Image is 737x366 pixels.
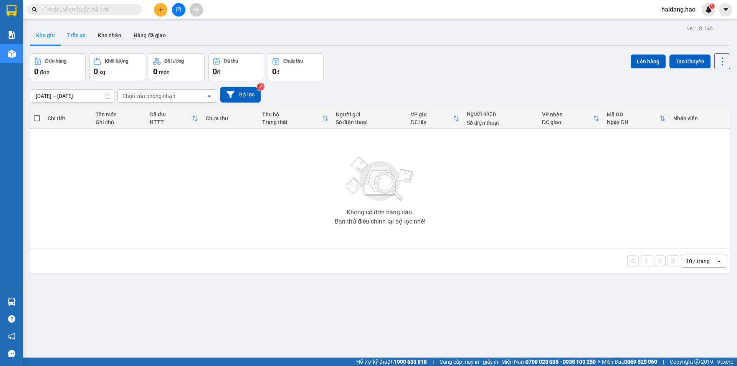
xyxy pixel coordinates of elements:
[122,92,175,100] div: Chọn văn phòng nhận
[220,87,261,103] button: Bộ lọc
[94,67,98,76] span: 0
[467,120,534,126] div: Số điện thoại
[709,3,715,9] sup: 1
[716,258,722,264] svg: open
[598,360,600,363] span: ⚪️
[45,58,66,64] div: Đơn hàng
[602,358,657,366] span: Miền Bắc
[542,119,593,125] div: ĐC giao
[262,119,322,125] div: Trạng thái
[99,69,105,75] span: kg
[631,55,666,68] button: Lên hàng
[149,53,205,81] button: Số lượng0món
[694,359,700,364] span: copyright
[411,119,453,125] div: ĐC lấy
[150,119,192,125] div: HTTT
[172,3,185,17] button: file-add
[217,69,220,75] span: đ
[159,69,170,75] span: món
[719,3,732,17] button: caret-down
[276,69,279,75] span: đ
[146,108,202,129] th: Toggle SortBy
[542,111,593,118] div: VP nhận
[262,111,322,118] div: Thu hộ
[356,358,427,366] span: Hỗ trợ kỹ thuật:
[501,358,596,366] span: Miền Nam
[224,58,238,64] div: Đã thu
[538,108,603,129] th: Toggle SortBy
[190,3,203,17] button: aim
[42,5,133,14] input: Tìm tên, số ĐT hoặc mã đơn
[394,359,427,365] strong: 1900 633 818
[72,28,321,38] li: Hotline: 02839552959
[105,58,128,64] div: Khối lượng
[8,31,16,39] img: solution-icon
[96,111,142,118] div: Tên món
[655,5,702,14] span: haidang.hao
[158,7,164,12] span: plus
[433,358,434,366] span: |
[607,111,659,118] div: Mã GD
[722,6,729,13] span: caret-down
[153,67,157,76] span: 0
[686,257,710,265] div: 10 / trang
[193,7,199,12] span: aim
[7,5,17,17] img: logo-vxr
[10,56,110,68] b: GỬI : VP Phước Long
[268,53,324,81] button: Chưa thu0đ
[440,358,499,366] span: Cung cấp máy in - giấy in:
[335,219,425,225] div: Bạn thử điều chỉnh lại bộ lọc nhé!
[687,24,713,33] div: ver 1.8.146
[48,115,88,121] div: Chi tiết
[176,7,181,12] span: file-add
[34,67,38,76] span: 0
[206,115,254,121] div: Chưa thu
[407,108,463,129] th: Toggle SortBy
[711,3,713,9] span: 1
[30,90,114,102] input: Select a date range.
[283,58,303,64] div: Chưa thu
[342,152,418,206] img: svg+xml;base64,PHN2ZyBjbGFzcz0ibGlzdC1wbHVnX19zdmciIHhtbG5zPSJodHRwOi8vd3d3LnczLm9yZy8yMDAwL3N2Zy...
[89,53,145,81] button: Khối lượng0kg
[92,26,127,45] button: Kho nhận
[663,358,664,366] span: |
[154,3,167,17] button: plus
[8,350,15,357] span: message
[8,333,15,340] span: notification
[705,6,712,13] img: icon-new-feature
[208,53,264,81] button: Đã thu0đ
[30,26,61,45] button: Kho gửi
[336,119,403,125] div: Số điện thoại
[257,83,264,91] sup: 2
[624,359,657,365] strong: 0369 525 060
[40,69,50,75] span: đơn
[206,93,212,99] svg: open
[30,53,86,81] button: Đơn hàng0đơn
[127,26,172,45] button: Hàng đã giao
[525,359,596,365] strong: 0708 023 035 - 0935 103 250
[411,111,453,118] div: VP gửi
[150,111,192,118] div: Đã thu
[213,67,217,76] span: 0
[32,7,37,12] span: search
[8,50,16,58] img: warehouse-icon
[164,58,184,64] div: Số lượng
[258,108,332,129] th: Toggle SortBy
[10,10,48,48] img: logo.jpg
[607,119,659,125] div: Ngày ĐH
[336,111,403,118] div: Người gửi
[8,298,16,306] img: warehouse-icon
[8,315,15,323] span: question-circle
[669,55,711,68] button: Tạo Chuyến
[96,119,142,125] div: Ghi chú
[347,209,413,215] div: Không có đơn hàng nào.
[603,108,669,129] th: Toggle SortBy
[467,111,534,117] div: Người nhận
[272,67,276,76] span: 0
[61,26,92,45] button: Trên xe
[673,115,726,121] div: Nhân viên
[72,19,321,28] li: 26 Phó Cơ Điều, Phường 12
